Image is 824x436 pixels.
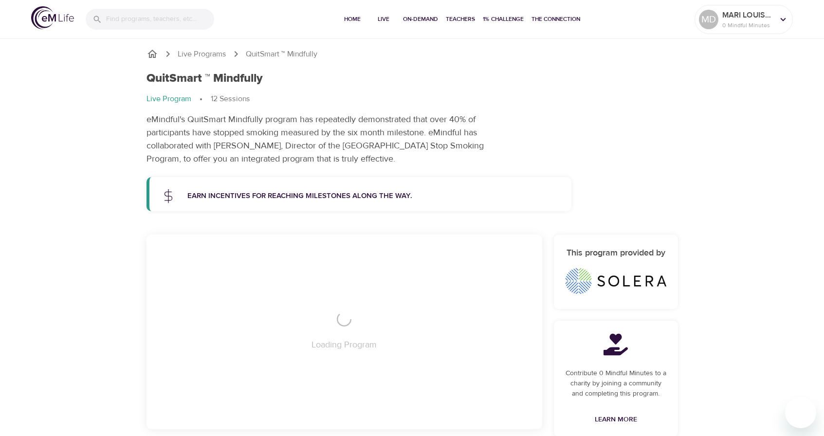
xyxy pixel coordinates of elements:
a: Learn More [591,411,641,429]
img: logo [31,6,74,29]
span: Home [341,14,364,24]
p: MARI LOUISE_19bb97 [722,9,774,21]
span: The Connection [531,14,580,24]
p: eMindful's QuitSmart Mindfully program has repeatedly demonstrated that over 40% of participants ... [146,113,512,165]
div: MD [699,10,718,29]
h6: This program provided by [566,246,666,260]
span: Learn More [595,414,637,426]
p: 0 Mindful Minutes [722,21,774,30]
span: Live [372,14,395,24]
img: Solera%20logo_horz_full%20color_2020.png [566,268,666,294]
p: Contribute 0 Mindful Minutes to a charity by joining a community and completing this program. [566,368,666,399]
p: Earn incentives for reaching milestones along the way. [187,191,560,202]
p: Loading Program [311,338,377,351]
input: Find programs, teachers, etc... [106,9,214,30]
nav: breadcrumb [146,93,678,105]
nav: breadcrumb [146,48,678,60]
iframe: Button to launch messaging window [785,397,816,428]
h1: QuitSmart ™ Mindfully [146,72,263,86]
p: QuitSmart ™ Mindfully [246,49,317,60]
a: Live Programs [178,49,226,60]
p: Live Program [146,93,191,105]
span: 1% Challenge [483,14,524,24]
span: On-Demand [403,14,438,24]
p: 12 Sessions [211,93,250,105]
span: Teachers [446,14,475,24]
